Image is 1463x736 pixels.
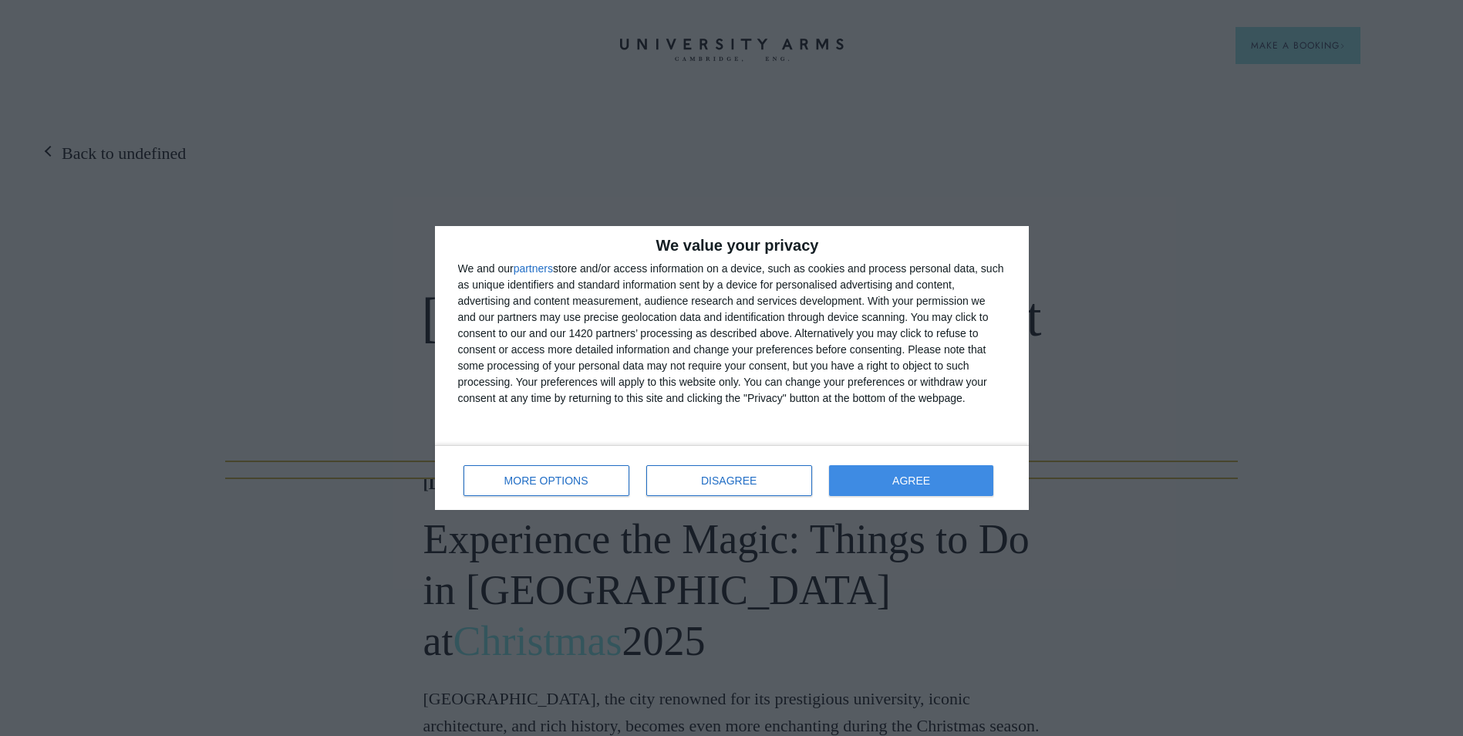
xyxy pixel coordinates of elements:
[701,475,757,486] span: DISAGREE
[504,475,588,486] span: MORE OPTIONS
[646,465,812,496] button: DISAGREE
[892,475,930,486] span: AGREE
[458,238,1006,253] h2: We value your privacy
[514,263,553,274] button: partners
[435,226,1029,510] div: qc-cmp2-ui
[458,261,1006,407] div: We and our store and/or access information on a device, such as cookies and process personal data...
[464,465,629,496] button: MORE OPTIONS
[829,465,994,496] button: AGREE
